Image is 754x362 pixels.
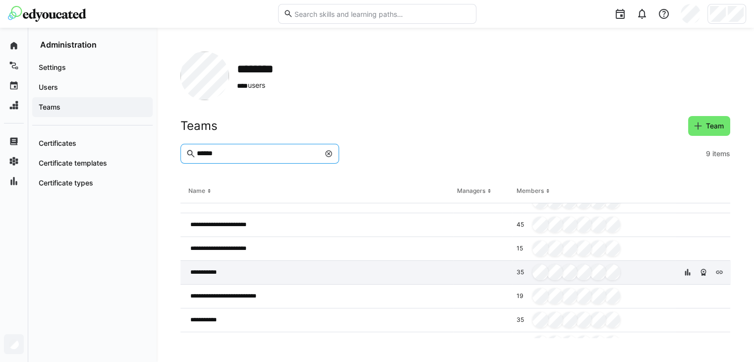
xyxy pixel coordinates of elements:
div: Managers [457,187,485,195]
span: users [237,80,291,91]
span: 9 [706,149,710,159]
span: 45 [517,221,528,229]
input: Search skills and learning paths… [293,9,470,18]
span: 35 [517,316,528,324]
span: items [712,149,730,159]
span: 19 [517,292,528,300]
div: Members [517,187,544,195]
span: 35 [517,268,528,276]
h2: Teams [180,119,218,133]
span: 15 [517,244,528,252]
div: Name [188,187,205,195]
button: Team [688,116,730,136]
span: Team [704,121,725,131]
